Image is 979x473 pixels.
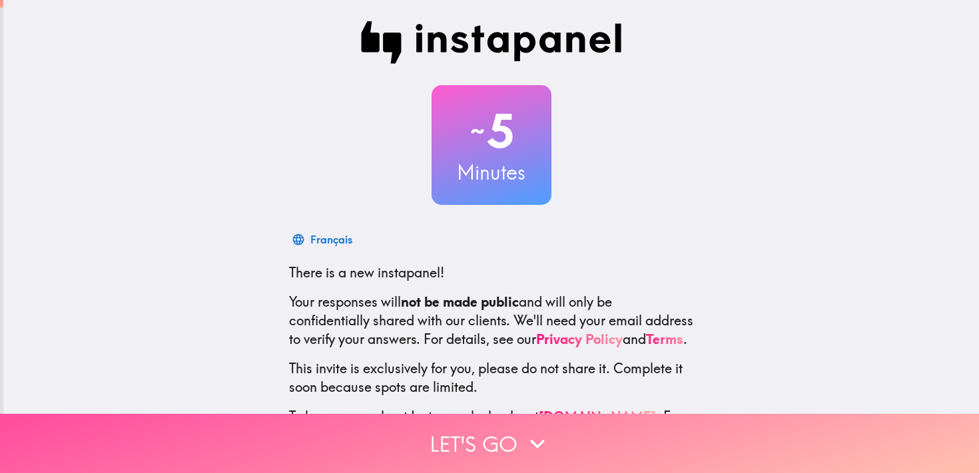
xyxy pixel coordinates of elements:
a: [DOMAIN_NAME] [539,408,656,424]
span: There is a new instapanel! [289,264,444,281]
p: To learn more about Instapanel, check out . For questions or help, email us at . [289,407,694,463]
p: This invite is exclusively for you, please do not share it. Complete it soon because spots are li... [289,359,694,396]
b: not be made public [401,293,519,310]
span: ~ [468,111,487,151]
div: Français [310,230,352,249]
p: Your responses will and will only be confidentially shared with our clients. We'll need your emai... [289,293,694,349]
button: Français [289,226,358,253]
a: Terms [646,331,683,347]
a: Privacy Policy [536,331,623,347]
h2: 5 [432,104,551,158]
img: Instapanel [361,21,622,64]
h3: Minutes [432,158,551,186]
